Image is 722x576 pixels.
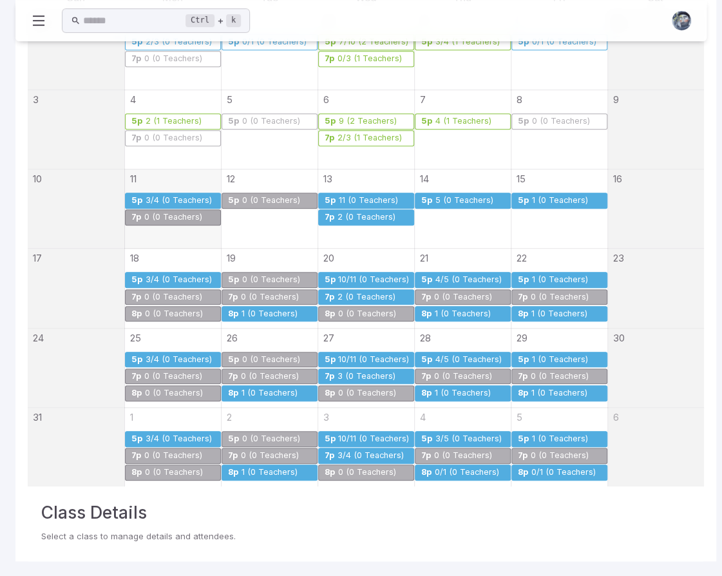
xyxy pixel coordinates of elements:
[41,530,690,543] p: Select a class to manage details and attendees.
[435,117,492,126] div: 4 (1 Teachers)
[511,249,607,328] td: August 22, 2025
[421,389,432,398] div: 8p
[222,249,236,265] a: August 19, 2025
[324,54,335,64] div: 7p
[324,117,336,126] div: 5p
[517,196,529,206] div: 5p
[221,328,318,407] td: August 26, 2025
[131,133,142,143] div: 7p
[145,117,202,126] div: 2 (1 Teachers)
[131,389,142,398] div: 8p
[144,389,204,398] div: 0 (0 Teachers)
[227,293,238,302] div: 7p
[125,329,141,345] a: August 25, 2025
[531,309,588,319] div: 1 (0 Teachers)
[144,372,203,381] div: 0 (0 Teachers)
[421,309,432,319] div: 8p
[434,309,491,319] div: 1 (0 Teachers)
[414,249,511,328] td: August 21, 2025
[435,275,502,285] div: 4/5 (0 Teachers)
[28,169,124,249] td: August 10, 2025
[241,389,298,398] div: 1 (0 Teachers)
[145,37,213,47] div: 2/3 (0 Teachers)
[131,54,142,64] div: 7p
[318,169,414,249] td: August 13, 2025
[124,169,221,249] td: August 11, 2025
[421,37,433,47] div: 5p
[145,355,213,365] div: 3/4 (0 Teachers)
[607,328,704,407] td: August 30, 2025
[242,355,301,365] div: 0 (0 Teachers)
[131,37,143,47] div: 5p
[414,328,511,407] td: August 28, 2025
[414,169,511,249] td: August 14, 2025
[318,407,414,486] td: September 3, 2025
[222,169,235,186] a: August 12, 2025
[337,133,403,143] div: 2/3 (1 Teachers)
[222,90,233,107] a: August 5, 2025
[221,90,318,169] td: August 5, 2025
[324,37,336,47] div: 5p
[227,355,240,365] div: 5p
[131,117,143,126] div: 5p
[28,90,124,169] td: August 3, 2025
[337,355,408,365] div: 10/11 (0 Teachers)
[324,196,336,206] div: 5p
[28,169,42,186] a: August 10, 2025
[607,90,704,169] td: August 9, 2025
[124,249,221,328] td: August 18, 2025
[608,90,619,107] a: August 9, 2025
[421,293,432,302] div: 7p
[185,13,241,28] div: +
[222,408,232,425] a: September 2, 2025
[125,249,139,265] a: August 18, 2025
[433,451,493,461] div: 0 (0 Teachers)
[337,275,408,285] div: 10/11 (0 Teachers)
[227,434,240,444] div: 5p
[227,117,240,126] div: 5p
[511,329,527,345] a: August 29, 2025
[242,275,301,285] div: 0 (0 Teachers)
[511,11,607,90] td: August 1, 2025
[517,117,529,126] div: 5p
[125,169,137,186] a: August 11, 2025
[131,213,142,222] div: 7p
[511,169,526,186] a: August 15, 2025
[318,90,329,107] a: August 6, 2025
[131,293,142,302] div: 7p
[517,355,529,365] div: 5p
[318,249,334,265] a: August 20, 2025
[324,309,336,319] div: 8p
[337,468,397,477] div: 0 (0 Teachers)
[421,468,432,477] div: 8p
[531,37,597,47] div: 0/1 (0 Teachers)
[221,169,318,249] td: August 12, 2025
[324,275,336,285] div: 5p
[227,372,238,381] div: 7p
[242,196,301,206] div: 0 (0 Teachers)
[28,408,42,425] a: August 31, 2025
[433,372,493,381] div: 0 (0 Teachers)
[337,372,396,381] div: 3 (0 Teachers)
[415,329,431,345] a: August 28, 2025
[144,133,203,143] div: 0 (0 Teachers)
[337,389,397,398] div: 0 (0 Teachers)
[324,213,335,222] div: 7p
[607,249,704,328] td: August 23, 2025
[517,451,528,461] div: 7p
[608,249,624,265] a: August 23, 2025
[221,249,318,328] td: August 19, 2025
[517,468,529,477] div: 8p
[324,133,335,143] div: 7p
[28,329,44,345] a: August 24, 2025
[131,275,143,285] div: 5p
[242,117,301,126] div: 0 (0 Teachers)
[131,468,142,477] div: 8p
[324,293,335,302] div: 7p
[144,54,203,64] div: 0 (0 Teachers)
[608,408,619,425] a: September 6, 2025
[337,434,408,444] div: 10/11 (0 Teachers)
[318,408,329,425] a: September 3, 2025
[242,434,301,444] div: 0 (0 Teachers)
[517,434,529,444] div: 5p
